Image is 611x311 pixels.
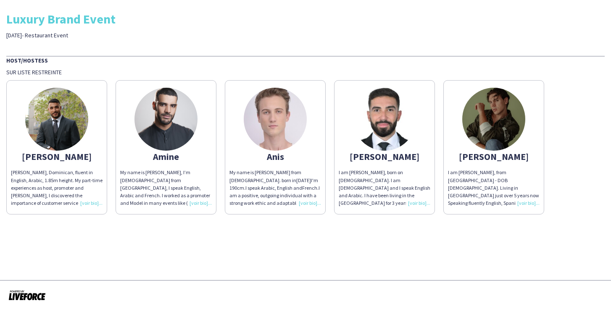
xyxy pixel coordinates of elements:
div: I am [PERSON_NAME], born on [DEMOGRAPHIC_DATA]. I am [DEMOGRAPHIC_DATA] and I speak English and A... [339,169,430,207]
div: [PERSON_NAME] [339,153,430,160]
span: I speak Arabic, English and [245,185,302,191]
div: Amine [120,153,212,160]
div: [PERSON_NAME] [448,153,540,160]
img: thumb-686647ec0c95c.jpeg [353,88,416,151]
div: [PERSON_NAME], Dominican, fluent in English, Arabic, 1.85m height. My part-time experiences as ho... [11,169,103,207]
div: I am [PERSON_NAME], from [GEOGRAPHIC_DATA] - DOB [DEMOGRAPHIC_DATA]. Living in [GEOGRAPHIC_DATA] ... [448,169,540,207]
img: thumb-63ff74acda6c5.jpeg [244,88,307,151]
div: Host/Hostess [6,56,605,64]
img: thumb-3b4bedbe-2bfe-446a-a964-4b882512f058.jpg [25,88,88,151]
div: [PERSON_NAME] [11,153,103,160]
span: My name is [PERSON_NAME] from [DEMOGRAPHIC_DATA]. born in [229,169,301,183]
img: thumb-62fa94e062db2.jpeg [462,88,525,151]
span: French [302,185,317,191]
div: [DATE]- Restaurant Event [6,31,216,39]
div: Anis [229,153,321,160]
span: [DATE] [296,177,311,183]
div: Luxury Brand Event [6,13,605,25]
img: thumb-6531188bdb521.jpeg [134,88,198,151]
div: My name is [PERSON_NAME], I’m [DEMOGRAPHIC_DATA] from [GEOGRAPHIC_DATA], I speak English, Arabic ... [120,169,212,207]
img: Propulsé par Liveforce [8,289,46,301]
span: I'm 190cm. [229,177,318,191]
div: Sur liste restreinte [6,68,605,76]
